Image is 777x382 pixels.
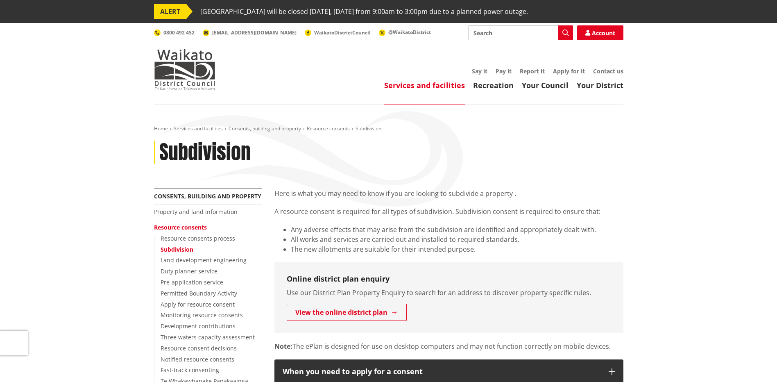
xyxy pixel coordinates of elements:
a: Consents, building and property [154,192,261,200]
a: Resource consent decisions [161,344,237,352]
h1: Subdivision [159,141,251,164]
a: Your Council [522,80,569,90]
a: Resource consents [307,125,350,132]
a: Permitted Boundary Activity [161,289,237,297]
a: Your District [577,80,623,90]
a: WaikatoDistrictCouncil [305,29,371,36]
a: Pre-application service [161,278,223,286]
h3: Online district plan enquiry [287,275,611,284]
span: [EMAIL_ADDRESS][DOMAIN_NAME] [212,29,297,36]
a: Resource consents [154,223,207,231]
a: Recreation [473,80,514,90]
a: Account [577,25,623,40]
a: Subdivision [161,246,193,253]
p: Here is what you may need to know if you are looking to subdivide a property . [274,189,623,198]
a: Three waters capacity assessment [161,333,255,341]
input: Search input [468,25,573,40]
li: The new allotments are suitable for their intended purpose. [291,244,623,254]
nav: breadcrumb [154,125,623,132]
a: [EMAIL_ADDRESS][DOMAIN_NAME] [203,29,297,36]
div: When you need to apply for a consent [283,368,600,376]
p: Use our District Plan Property Enquiry to search for an address to discover property specific rules. [287,288,611,298]
a: @WaikatoDistrict [379,29,431,36]
a: Monitoring resource consents [161,311,243,319]
a: Property and land information [154,208,238,216]
span: @WaikatoDistrict [388,29,431,36]
span: [GEOGRAPHIC_DATA] will be closed [DATE], [DATE] from 9:00am to 3:00pm due to a planned power outage. [200,4,528,19]
p: A resource consent is required for all types of subdivision. Subdivision consent is required to e... [274,207,623,216]
a: Home [154,125,168,132]
a: Resource consents process [161,234,235,242]
a: Apply for it [553,67,585,75]
strong: Note: [274,342,292,351]
a: Land development engineering [161,256,247,264]
p: The ePlan is designed for use on desktop computers and may not function correctly on mobile devices. [274,341,623,351]
li: All works and services are carried out and installed to required standards. [291,234,623,244]
a: Pay it [496,67,512,75]
a: Report it [520,67,545,75]
a: Contact us [593,67,623,75]
a: View the online district plan [287,304,407,321]
span: ALERT [154,4,186,19]
a: 0800 492 452 [154,29,195,36]
li: Any adverse effects that may arise from the subdivision are identified and appropriately dealt with. [291,225,623,234]
a: Consents, building and property [229,125,301,132]
a: Notified resource consents [161,355,234,363]
a: Say it [472,67,487,75]
a: Fast-track consenting [161,366,219,374]
img: Waikato District Council - Te Kaunihera aa Takiwaa o Waikato [154,49,215,90]
a: Apply for resource consent [161,300,235,308]
span: Subdivision [356,125,381,132]
span: 0800 492 452 [163,29,195,36]
a: Services and facilities [384,80,465,90]
a: Services and facilities [174,125,223,132]
a: Development contributions [161,322,236,330]
span: WaikatoDistrictCouncil [314,29,371,36]
a: Duty planner service [161,267,217,275]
